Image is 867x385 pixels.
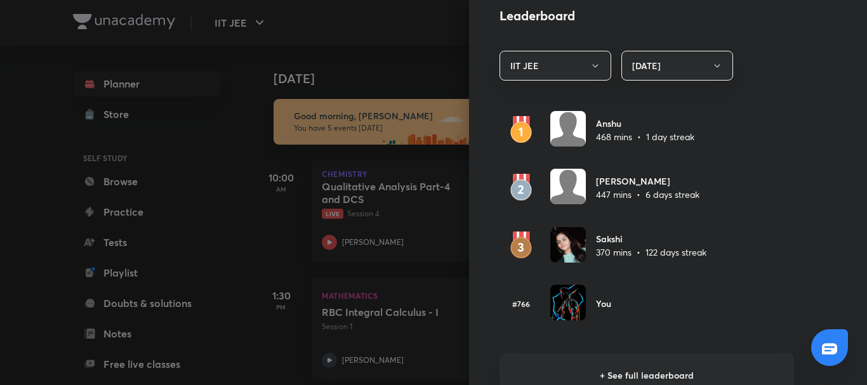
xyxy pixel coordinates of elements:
[500,116,543,144] img: rank1.svg
[596,174,699,188] h6: [PERSON_NAME]
[550,169,586,204] img: Avatar
[500,6,794,25] h4: Leaderboard
[550,111,586,147] img: Avatar
[500,232,543,259] img: rank3.svg
[596,245,706,259] p: 370 mins • 122 days streak
[596,117,694,130] h6: Anshu
[596,232,706,245] h6: Sakshi
[500,51,611,81] button: IIT JEE
[500,298,543,310] h6: #766
[596,130,694,143] p: 468 mins • 1 day streak
[596,188,699,201] p: 447 mins • 6 days streak
[550,285,586,320] img: Avatar
[550,227,586,263] img: Avatar
[621,51,733,81] button: [DATE]
[596,297,611,310] h6: You
[500,174,543,202] img: rank2.svg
